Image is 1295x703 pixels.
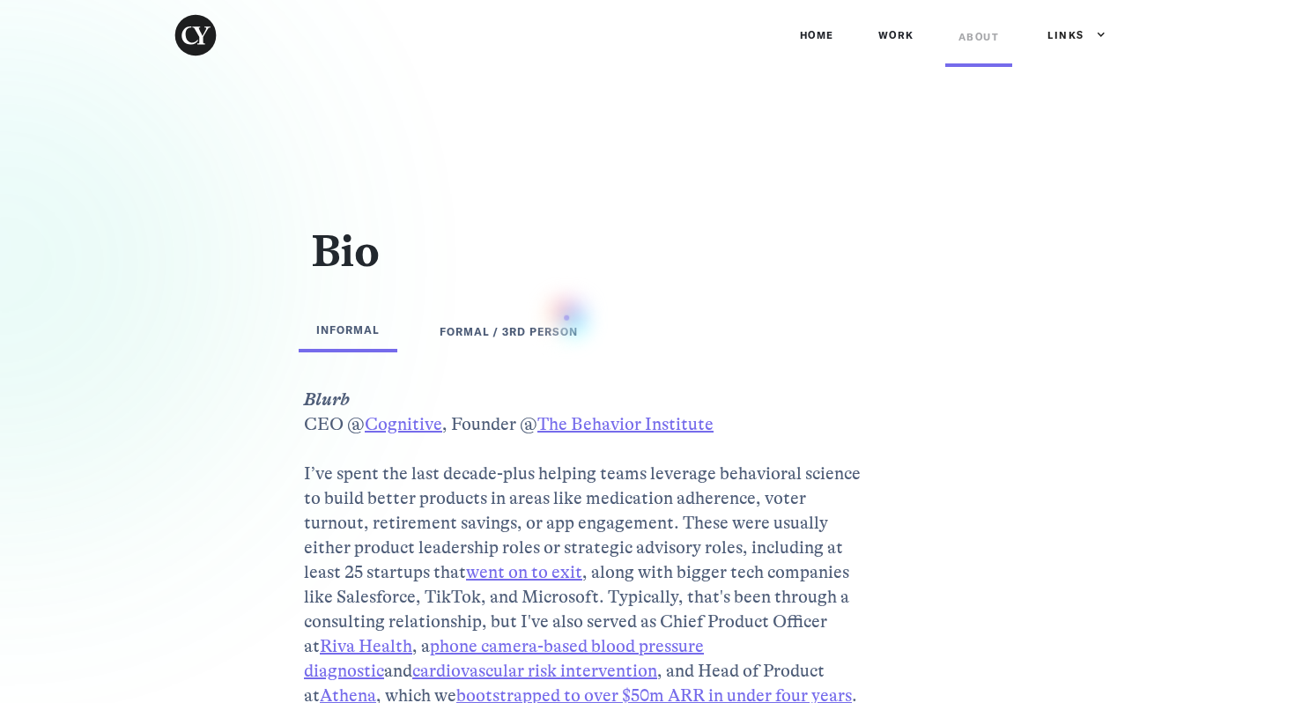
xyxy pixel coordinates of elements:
[440,322,578,340] div: FORMAL / 3rd PERSON
[365,414,442,434] a: Cognitive
[466,562,582,582] a: went on to exit
[304,636,704,681] a: phone camera-based blood pressure diagnostic
[787,9,847,62] a: Home
[412,661,657,681] a: cardiovascular risk intervention
[1047,26,1084,44] div: Links
[316,321,380,338] div: INFORMAL
[320,636,412,656] a: Riva Health
[171,11,242,60] a: home
[945,11,1013,67] a: ABOUT
[304,388,868,412] em: Blurb
[865,9,928,62] a: Work
[537,414,714,434] a: The Behavior Institute‍
[1030,9,1106,62] div: Links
